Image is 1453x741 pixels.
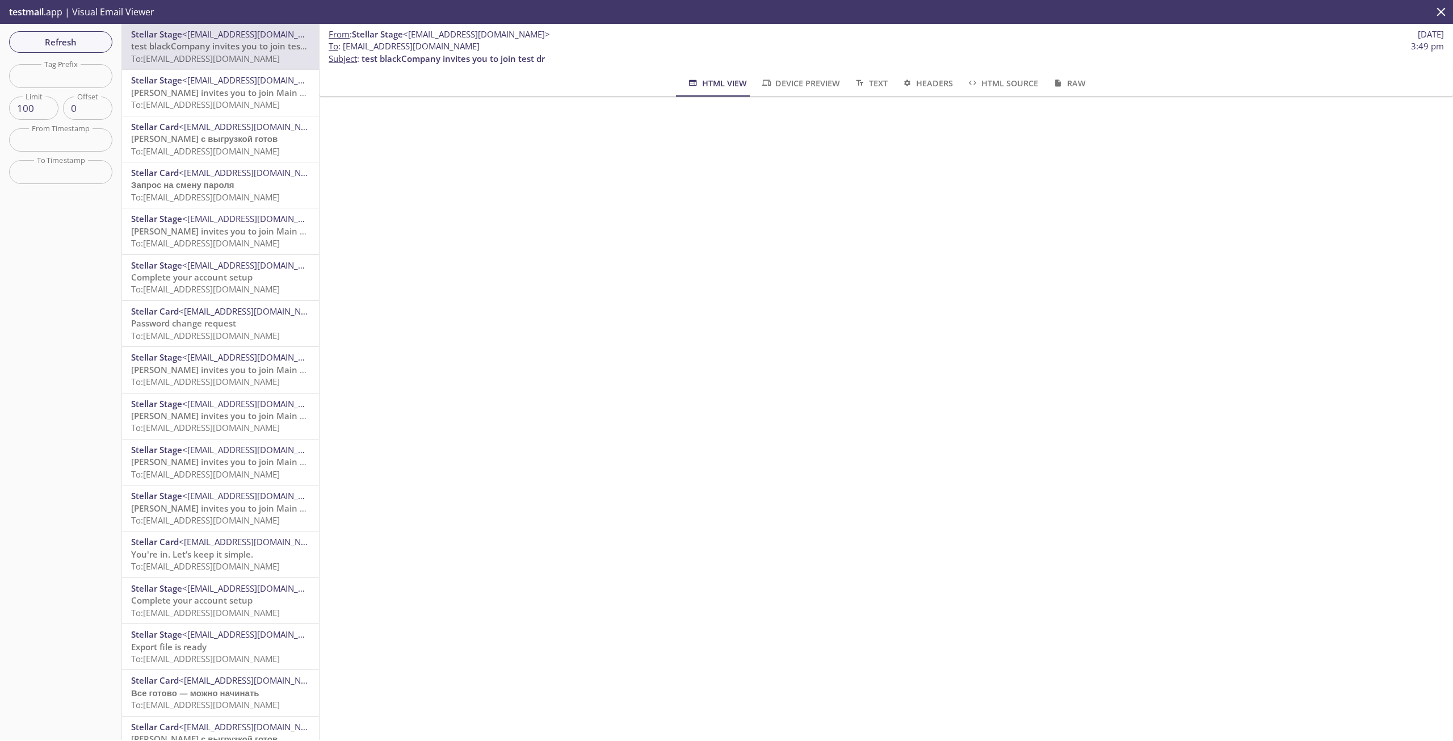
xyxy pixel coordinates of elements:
[131,560,280,572] span: To: [EMAIL_ADDRESS][DOMAIN_NAME]
[131,595,253,606] span: Complete your account setup
[131,376,280,387] span: To: [EMAIL_ADDRESS][DOMAIN_NAME]
[182,490,329,501] span: <[EMAIL_ADDRESS][DOMAIN_NAME]>
[131,699,280,710] span: To: [EMAIL_ADDRESS][DOMAIN_NAME]
[182,629,329,640] span: <[EMAIL_ADDRESS][DOMAIN_NAME]>
[131,607,280,618] span: To: [EMAIL_ADDRESS][DOMAIN_NAME]
[854,76,887,90] span: Text
[131,237,280,249] span: To: [EMAIL_ADDRESS][DOMAIN_NAME]
[131,225,339,237] span: [PERSON_NAME] invites you to join Main Company
[131,536,179,547] span: Stellar Card
[131,330,280,341] span: To: [EMAIL_ADDRESS][DOMAIN_NAME]
[179,121,326,132] span: <[EMAIL_ADDRESS][DOMAIN_NAME]>
[403,28,550,40] span: <[EMAIL_ADDRESS][DOMAIN_NAME]>
[131,271,253,283] span: Complete your account setup
[131,167,179,178] span: Stellar Card
[122,24,319,69] div: Stellar Stage<[EMAIL_ADDRESS][DOMAIN_NAME]>test blackCompany invites you to join test drTo:[EMAIL...
[122,347,319,392] div: Stellar Stage<[EMAIL_ADDRESS][DOMAIN_NAME]>[PERSON_NAME] invites you to join Main CompanyTo:[EMAI...
[131,317,236,329] span: Password change request
[687,76,746,90] span: HTML View
[122,485,319,531] div: Stellar Stage<[EMAIL_ADDRESS][DOMAIN_NAME]>[PERSON_NAME] invites you to join Main CompanyTo:[EMAI...
[131,641,207,652] span: Export file is ready
[179,167,326,178] span: <[EMAIL_ADDRESS][DOMAIN_NAME]>
[131,514,280,526] span: To: [EMAIL_ADDRESS][DOMAIN_NAME]
[329,53,357,64] span: Subject
[901,76,953,90] span: Headers
[1418,28,1444,40] span: [DATE]
[329,40,480,52] span: : [EMAIL_ADDRESS][DOMAIN_NAME]
[131,74,182,86] span: Stellar Stage
[131,490,182,501] span: Stellar Stage
[131,549,253,560] span: You're in. Let’s keep it simple.
[329,40,338,52] span: To
[761,76,840,90] span: Device Preview
[131,259,182,271] span: Stellar Stage
[131,40,314,52] span: test blackCompany invites you to join test dr
[131,398,182,409] span: Stellar Stage
[131,213,182,224] span: Stellar Stage
[182,213,329,224] span: <[EMAIL_ADDRESS][DOMAIN_NAME]>
[329,28,350,40] span: From
[9,31,112,53] button: Refresh
[182,74,329,86] span: <[EMAIL_ADDRESS][DOMAIN_NAME]>
[122,301,319,346] div: Stellar Card<[EMAIL_ADDRESS][DOMAIN_NAME]>Password change requestTo:[EMAIL_ADDRESS][DOMAIN_NAME]
[131,283,280,295] span: To: [EMAIL_ADDRESS][DOMAIN_NAME]
[1052,76,1085,90] span: Raw
[122,624,319,669] div: Stellar Stage<[EMAIL_ADDRESS][DOMAIN_NAME]>Export file is readyTo:[EMAIL_ADDRESS][DOMAIN_NAME]
[122,255,319,300] div: Stellar Stage<[EMAIL_ADDRESS][DOMAIN_NAME]>Complete your account setupTo:[EMAIL_ADDRESS][DOMAIN_N...
[122,116,319,162] div: Stellar Card<[EMAIL_ADDRESS][DOMAIN_NAME]>[PERSON_NAME] с выгрузкой готовTo:[EMAIL_ADDRESS][DOMAI...
[131,410,339,421] span: [PERSON_NAME] invites you to join Main Company
[179,721,326,732] span: <[EMAIL_ADDRESS][DOMAIN_NAME]>
[131,687,259,698] span: Все готово — можно начинать
[182,444,329,455] span: <[EMAIL_ADDRESS][DOMAIN_NAME]>
[1411,40,1444,52] span: 3:49 pm
[122,162,319,208] div: Stellar Card<[EMAIL_ADDRESS][DOMAIN_NAME]>Запрос на смену пароляTo:[EMAIL_ADDRESS][DOMAIN_NAME]
[131,721,179,732] span: Stellar Card
[182,583,329,594] span: <[EMAIL_ADDRESS][DOMAIN_NAME]>
[131,145,280,157] span: To: [EMAIL_ADDRESS][DOMAIN_NAME]
[131,121,179,132] span: Stellar Card
[182,259,329,271] span: <[EMAIL_ADDRESS][DOMAIN_NAME]>
[329,28,550,40] span: :
[131,364,339,375] span: [PERSON_NAME] invites you to join Main Company
[179,305,326,317] span: <[EMAIL_ADDRESS][DOMAIN_NAME]>
[967,76,1038,90] span: HTML Source
[131,675,179,686] span: Stellar Card
[122,439,319,485] div: Stellar Stage<[EMAIL_ADDRESS][DOMAIN_NAME]>[PERSON_NAME] invites you to join Main CompanyTo:[EMAI...
[131,503,339,514] span: [PERSON_NAME] invites you to join Main Company
[131,583,182,594] span: Stellar Stage
[131,468,280,480] span: To: [EMAIL_ADDRESS][DOMAIN_NAME]
[122,670,319,715] div: Stellar Card<[EMAIL_ADDRESS][DOMAIN_NAME]>Все готово — можно начинатьTo:[EMAIL_ADDRESS][DOMAIN_NAME]
[179,536,326,547] span: <[EMAIL_ADDRESS][DOMAIN_NAME]>
[122,70,319,115] div: Stellar Stage<[EMAIL_ADDRESS][DOMAIN_NAME]>[PERSON_NAME] invites you to join Main CompanyTo:[EMAI...
[179,675,326,686] span: <[EMAIL_ADDRESS][DOMAIN_NAME]>
[131,422,280,433] span: To: [EMAIL_ADDRESS][DOMAIN_NAME]
[131,305,179,317] span: Stellar Card
[131,444,182,455] span: Stellar Stage
[122,393,319,439] div: Stellar Stage<[EMAIL_ADDRESS][DOMAIN_NAME]>[PERSON_NAME] invites you to join Main CompanyTo:[EMAI...
[131,99,280,110] span: To: [EMAIL_ADDRESS][DOMAIN_NAME]
[18,35,103,49] span: Refresh
[182,28,329,40] span: <[EMAIL_ADDRESS][DOMAIN_NAME]>
[131,653,280,664] span: To: [EMAIL_ADDRESS][DOMAIN_NAME]
[122,208,319,254] div: Stellar Stage<[EMAIL_ADDRESS][DOMAIN_NAME]>[PERSON_NAME] invites you to join Main CompanyTo:[EMAI...
[131,53,280,64] span: To: [EMAIL_ADDRESS][DOMAIN_NAME]
[122,578,319,623] div: Stellar Stage<[EMAIL_ADDRESS][DOMAIN_NAME]>Complete your account setupTo:[EMAIL_ADDRESS][DOMAIN_N...
[131,456,339,467] span: [PERSON_NAME] invites you to join Main Company
[362,53,545,64] span: test blackCompany invites you to join test dr
[131,629,182,640] span: Stellar Stage
[329,40,1444,65] p: :
[131,87,339,98] span: [PERSON_NAME] invites you to join Main Company
[131,133,278,144] span: [PERSON_NAME] с выгрузкой готов
[122,531,319,577] div: Stellar Card<[EMAIL_ADDRESS][DOMAIN_NAME]>You're in. Let’s keep it simple.To:[EMAIL_ADDRESS][DOMA...
[131,179,234,190] span: Запрос на смену пароля
[352,28,403,40] span: Stellar Stage
[131,191,280,203] span: To: [EMAIL_ADDRESS][DOMAIN_NAME]
[182,351,329,363] span: <[EMAIL_ADDRESS][DOMAIN_NAME]>
[9,6,44,18] span: testmail
[131,351,182,363] span: Stellar Stage
[131,28,182,40] span: Stellar Stage
[182,398,329,409] span: <[EMAIL_ADDRESS][DOMAIN_NAME]>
